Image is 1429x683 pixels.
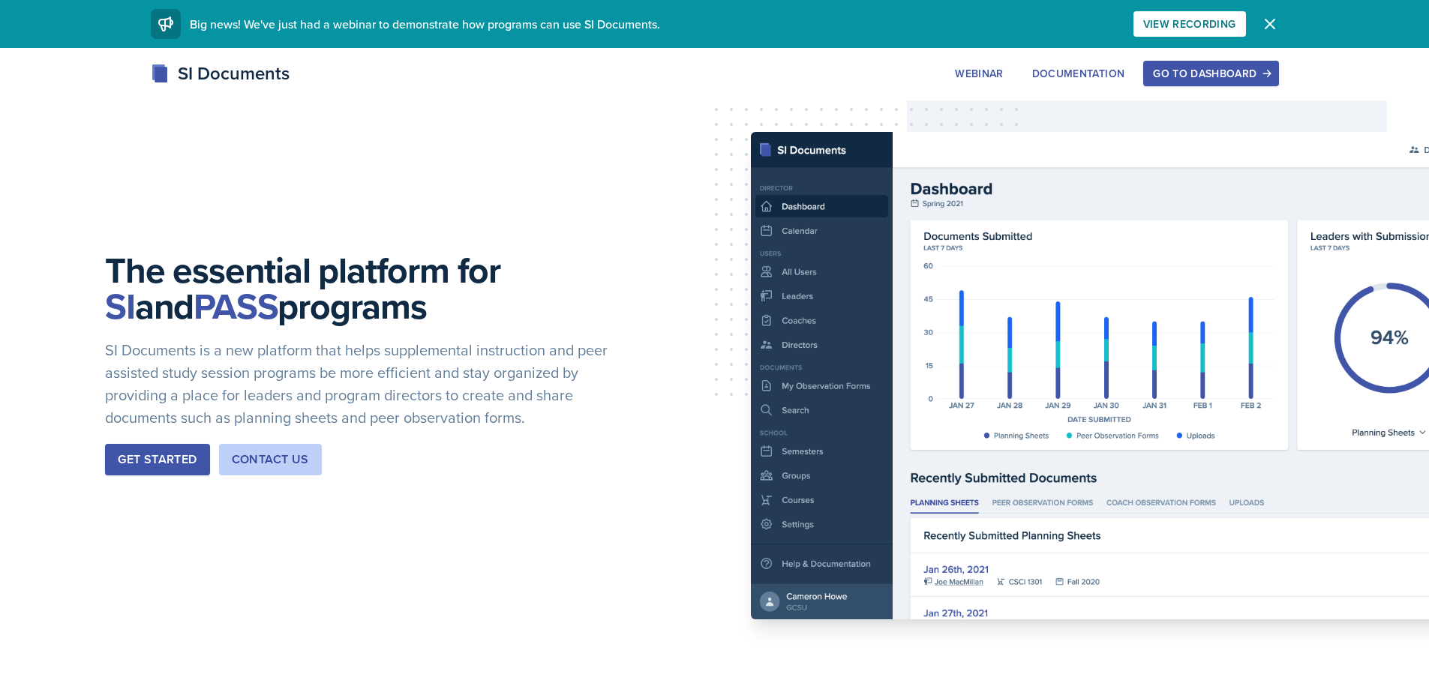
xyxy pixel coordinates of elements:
button: Webinar [945,61,1013,86]
div: Get Started [118,451,197,469]
span: Big news! We've just had a webinar to demonstrate how programs can use SI Documents. [190,16,660,32]
button: Documentation [1022,61,1135,86]
div: SI Documents [151,60,290,87]
button: Contact Us [219,444,322,475]
button: View Recording [1133,11,1246,37]
div: View Recording [1143,18,1236,30]
div: Go to Dashboard [1153,67,1268,79]
button: Get Started [105,444,209,475]
button: Go to Dashboard [1143,61,1278,86]
div: Documentation [1032,67,1125,79]
div: Webinar [955,67,1003,79]
div: Contact Us [232,451,309,469]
